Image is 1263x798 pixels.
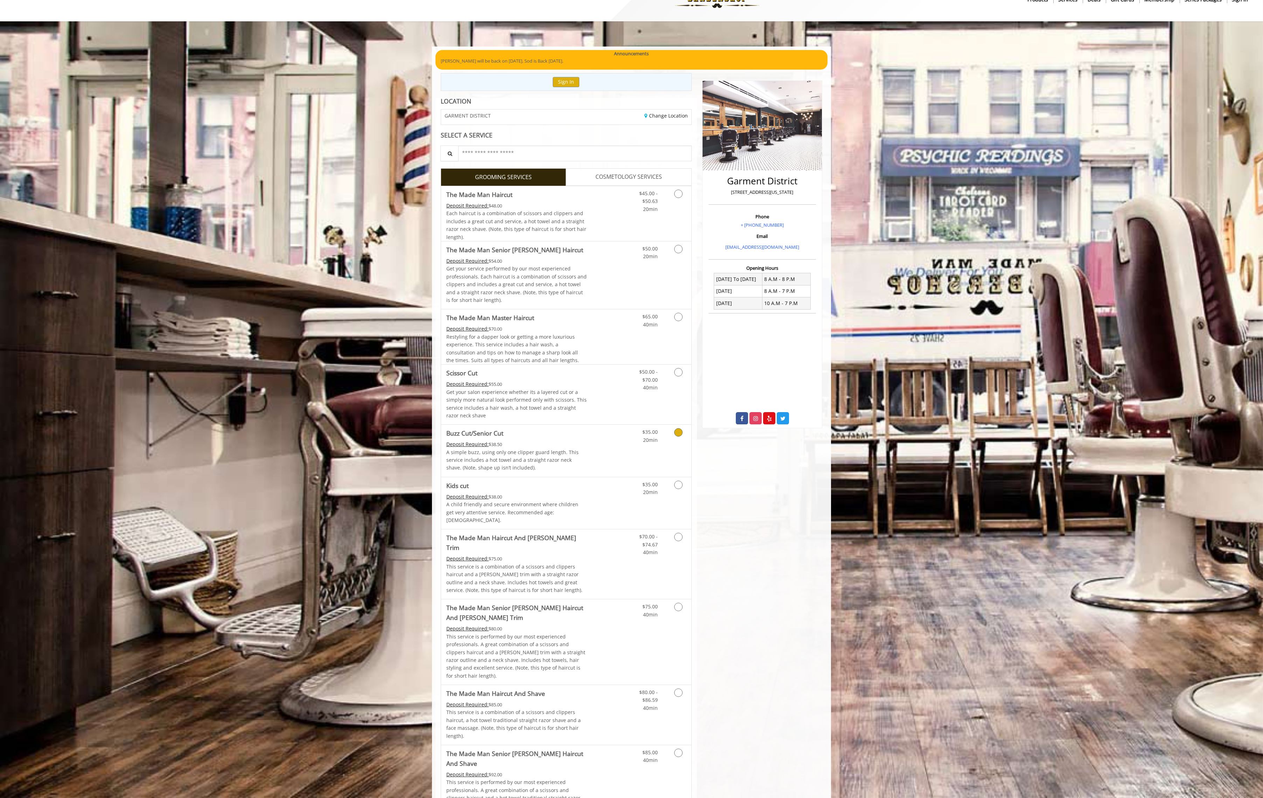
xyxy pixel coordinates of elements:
span: This service needs some Advance to be paid before we block your appointment [446,202,489,209]
span: This service needs some Advance to be paid before we block your appointment [446,701,489,708]
div: $38.00 [446,493,587,501]
span: This service needs some Advance to be paid before we block your appointment [446,257,489,264]
p: Get your salon experience whether its a layered cut or a simply more natural look performed only ... [446,388,587,420]
b: The Made Man Haircut And [PERSON_NAME] Trim [446,533,587,552]
span: $35.00 [642,429,658,435]
p: This service is performed by our most experienced professionals. A great combination of a scissor... [446,633,587,680]
span: 20min [643,489,658,495]
div: $75.00 [446,555,587,563]
p: A child friendly and secure environment where children get very attentive service. Recommended ag... [446,501,587,524]
span: Each haircut is a combination of scissors and clippers and includes a great cut and service, a ho... [446,210,586,240]
div: $80.00 [446,625,587,633]
div: $70.00 [446,325,587,333]
h2: Garment District [710,176,814,186]
span: 40min [643,321,658,328]
b: The Made Man Master Haircut [446,313,534,323]
h3: Phone [710,214,814,219]
p: Get your service performed by our most experienced professionals. Each haircut is a combination o... [446,265,587,304]
p: A simple buzz, using only one clipper guard length. This service includes a hot towel and a strai... [446,449,587,472]
span: This service needs some Advance to be paid before we block your appointment [446,381,489,387]
p: [PERSON_NAME] will be back on [DATE]. Sod is Back [DATE]. [441,57,822,65]
span: $75.00 [642,603,658,610]
span: GROOMING SERVICES [475,173,532,182]
td: [DATE] [714,297,762,309]
td: 10 A.M - 7 P.M [762,297,810,309]
td: [DATE] [714,285,762,297]
td: 8 A.M - 8 P.M [762,273,810,285]
b: Buzz Cut/Senior Cut [446,428,503,438]
div: $85.00 [446,701,587,708]
a: [EMAIL_ADDRESS][DOMAIN_NAME] [725,244,799,250]
span: 20min [643,253,658,260]
b: The Made Man Senior [PERSON_NAME] Haircut [446,245,583,255]
span: This service needs some Advance to be paid before we block your appointment [446,325,489,332]
b: The Made Man Senior [PERSON_NAME] Haircut And [PERSON_NAME] Trim [446,603,587,622]
h3: Email [710,234,814,239]
span: This service needs some Advance to be paid before we block your appointment [446,555,489,562]
b: The Made Man Haircut [446,190,512,199]
span: $50.00 [642,245,658,252]
p: This service is a combination of a scissors and clippers haircut and a [PERSON_NAME] trim with a ... [446,563,587,594]
span: This service needs some Advance to be paid before we block your appointment [446,771,489,778]
button: Sign In [553,77,579,87]
span: GARMENT DISTRICT [445,113,491,118]
span: 40min [643,705,658,711]
a: + [PHONE_NUMBER] [741,222,784,228]
span: 40min [643,549,658,556]
div: $38.50 [446,440,587,448]
div: $55.00 [446,380,587,388]
span: $50.00 - $70.00 [639,368,658,383]
b: The Made Man Senior [PERSON_NAME] Haircut And Shave [446,749,587,768]
button: Service Search [440,146,459,161]
span: $45.00 - $50.63 [639,190,658,204]
span: This service needs some Advance to be paid before we block your appointment [446,441,489,447]
p: [STREET_ADDRESS][US_STATE] [710,189,814,196]
b: LOCATION [441,97,471,105]
span: $85.00 [642,749,658,756]
span: 20min [643,437,658,443]
span: 40min [643,611,658,618]
span: This service needs some Advance to be paid before we block your appointment [446,493,489,500]
span: Restyling for a dapper look or getting a more luxurious experience. This service includes a hair ... [446,333,579,363]
td: [DATE] To [DATE] [714,273,762,285]
span: 40min [643,384,658,391]
div: $54.00 [446,257,587,265]
b: The Made Man Haircut And Shave [446,688,545,698]
div: $48.00 [446,202,587,210]
h3: Opening Hours [709,266,816,270]
span: $35.00 [642,481,658,488]
span: COSMETOLOGY SERVICES [595,172,662,182]
b: Kids cut [446,481,469,490]
span: This service needs some Advance to be paid before we block your appointment [446,625,489,632]
span: $65.00 [642,313,658,320]
div: SELECT A SERVICE [441,132,692,139]
b: Announcements [614,50,649,57]
span: 40min [643,757,658,763]
a: Change Location [644,112,688,119]
b: Scissor Cut [446,368,477,378]
span: $70.00 - $74.67 [639,533,658,548]
div: $92.00 [446,771,587,778]
span: $80.00 - $86.59 [639,689,658,703]
p: This service is a combination of a scissors and clippers haircut, a hot towel traditional straigh... [446,708,587,740]
td: 8 A.M - 7 P.M [762,285,810,297]
span: 20min [643,206,658,212]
